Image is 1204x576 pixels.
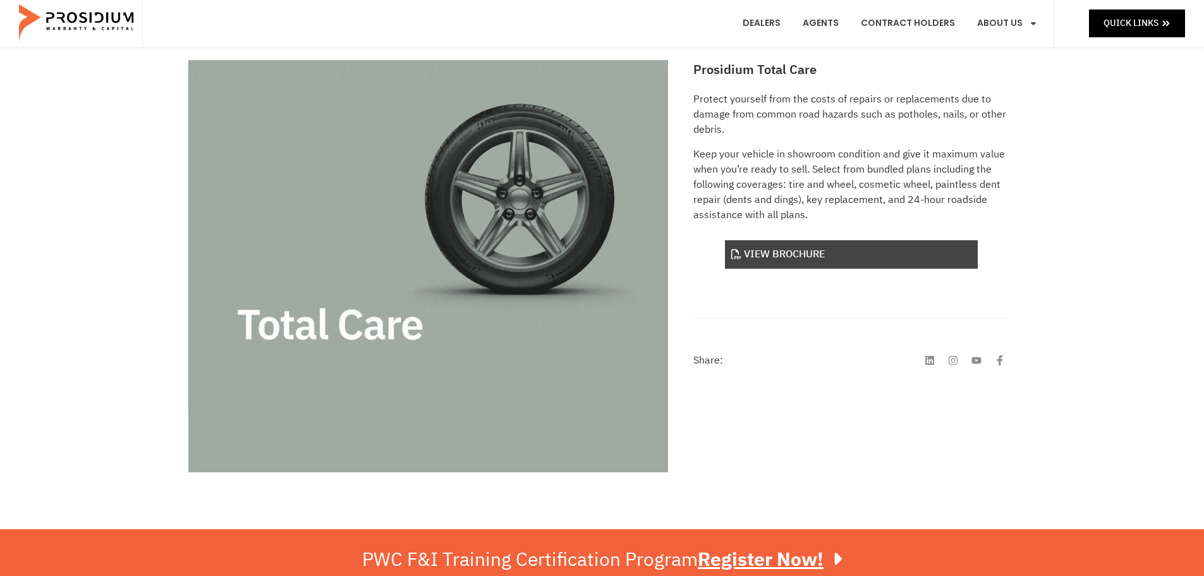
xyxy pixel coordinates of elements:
[693,60,1009,79] h2: Prosidium Total Care
[693,92,1009,137] p: Protect yourself from the costs of repairs or replacements due to damage from common road hazards...
[725,240,978,269] a: View Brochure
[1089,9,1185,37] a: Quick Links
[1104,15,1158,31] span: Quick Links
[362,548,842,571] div: PWC F&I Training Certification Program
[693,147,1009,223] p: Keep your vehicle in showroom condition and give it maximum value when you’re ready to sell. Sele...
[693,355,723,365] h4: Share:
[698,545,824,573] u: Register Now!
